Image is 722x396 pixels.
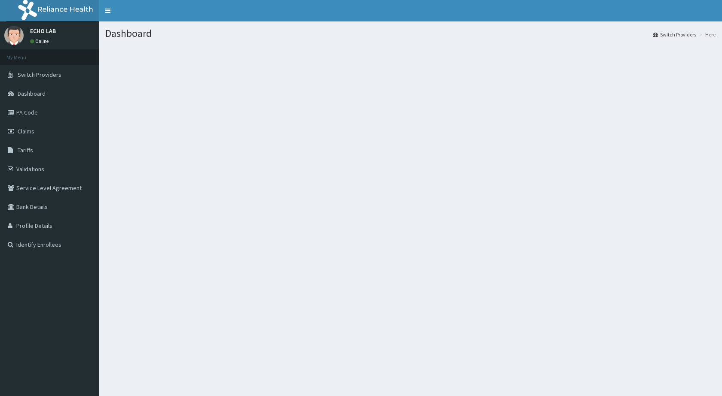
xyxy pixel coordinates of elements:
[30,38,51,44] a: Online
[18,71,61,79] span: Switch Providers
[697,31,716,38] li: Here
[18,146,33,154] span: Tariffs
[18,90,46,97] span: Dashboard
[653,31,696,38] a: Switch Providers
[4,26,24,45] img: User Image
[105,28,716,39] h1: Dashboard
[30,28,56,34] p: ECHO LAB
[18,127,34,135] span: Claims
